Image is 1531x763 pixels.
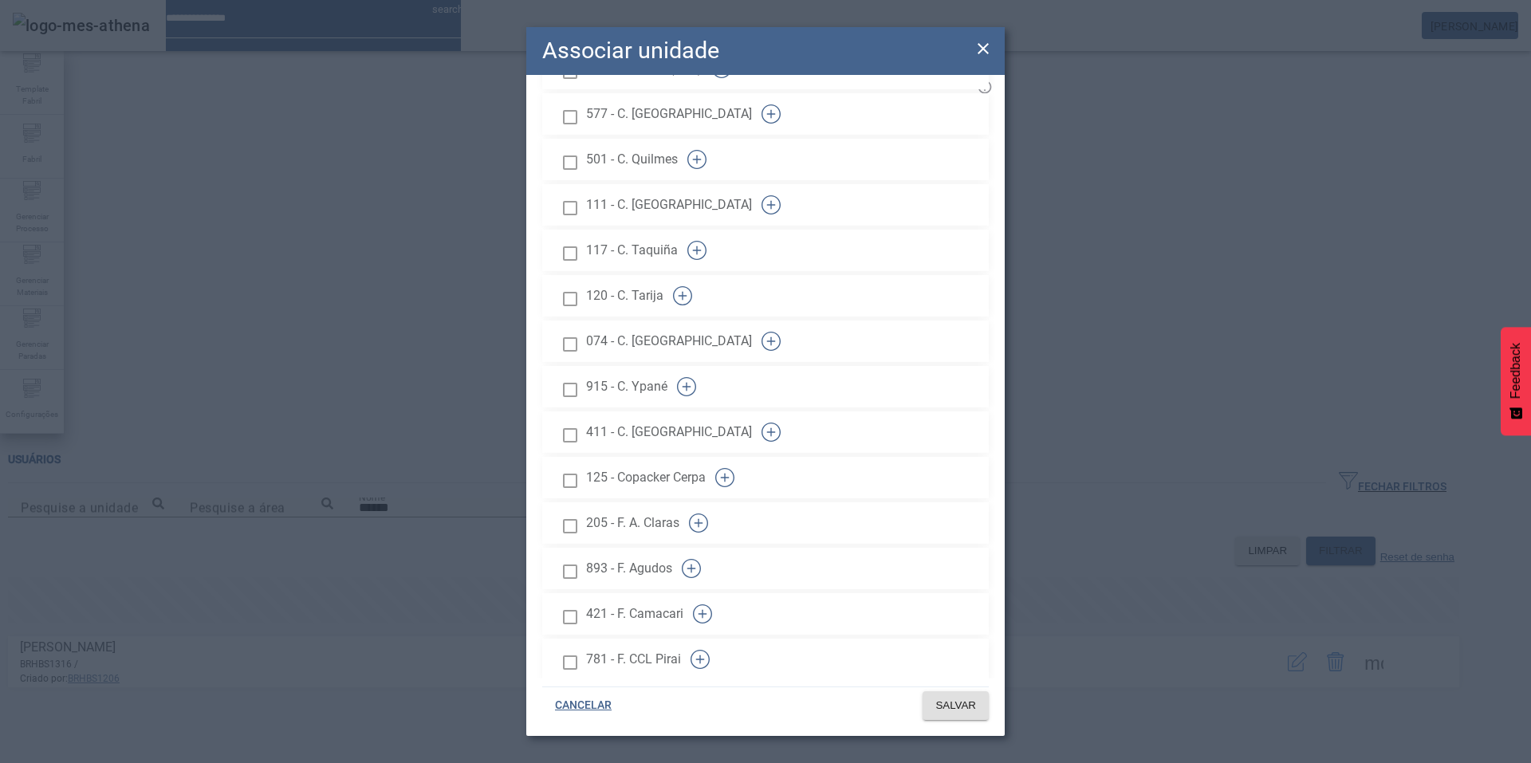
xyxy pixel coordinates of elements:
span: 205 - F. A. Claras [586,513,679,533]
span: 915 - C. Ypané [586,377,667,396]
span: 421 - F. Camacari [586,604,683,623]
button: Feedback - Mostrar pesquisa [1501,327,1531,435]
span: SALVAR [935,698,976,714]
h2: Associar unidade [542,33,719,68]
button: SALVAR [923,691,989,720]
span: 781 - F. CCL Pirai [586,650,681,669]
span: 117 - C. Taquiña [586,241,678,260]
span: 074 - C. [GEOGRAPHIC_DATA] [586,332,752,351]
span: Feedback [1509,343,1523,399]
span: 125 - Copacker Cerpa [586,468,706,487]
span: 501 - C. Quilmes [586,150,678,169]
span: 893 - F. Agudos [586,559,672,578]
span: CANCELAR [555,698,612,714]
span: 120 - C. Tarija [586,286,663,305]
button: CANCELAR [542,691,624,720]
span: 411 - C. [GEOGRAPHIC_DATA] [586,423,752,442]
span: 111 - C. [GEOGRAPHIC_DATA] [586,195,752,214]
span: 577 - C. [GEOGRAPHIC_DATA] [586,104,752,124]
